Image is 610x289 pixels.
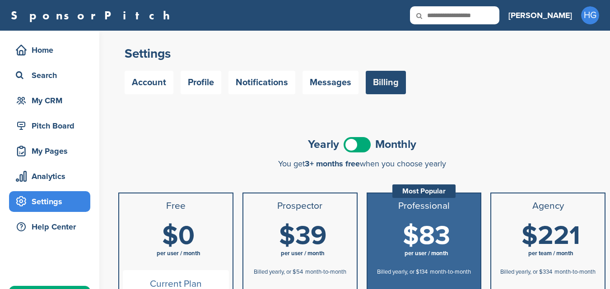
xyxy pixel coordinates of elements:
span: Monthly [375,139,416,150]
a: Settings [9,191,90,212]
span: per team / month [528,250,573,257]
a: Analytics [9,166,90,187]
h3: Professional [371,201,477,211]
span: HG [581,6,599,24]
div: Search [14,67,90,83]
span: Billed yearly, or $334 [500,268,552,275]
div: You get when you choose yearly [118,159,605,168]
a: Profile [181,71,221,94]
a: My CRM [9,90,90,111]
span: $0 [162,220,195,252]
h2: Settings [125,46,599,62]
span: Billed yearly, or $54 [254,268,303,275]
div: My Pages [14,143,90,159]
span: $39 [279,220,326,252]
a: Account [125,71,173,94]
div: Settings [14,193,90,210]
span: per user / month [281,250,325,257]
a: Home [9,40,90,60]
div: Home [14,42,90,58]
a: [PERSON_NAME] [508,5,572,25]
div: Help Center [14,219,90,235]
a: Pitch Board [9,115,90,136]
a: Messages [303,71,359,94]
span: Yearly [308,139,339,150]
a: Search [9,65,90,86]
span: per user / month [405,250,448,257]
a: My Pages [9,141,90,161]
div: My CRM [14,92,90,109]
a: Billing [366,71,406,94]
a: Help Center [9,216,90,237]
div: Analytics [14,168,90,184]
span: $221 [522,220,580,252]
span: month-to-month [305,268,346,275]
div: Pitch Board [14,118,90,134]
span: month-to-month [430,268,471,275]
h3: Agency [495,201,601,211]
span: Billed yearly, or $134 [377,268,428,275]
a: SponsorPitch [11,9,176,21]
span: month-to-month [554,268,596,275]
div: Most Popular [392,184,456,198]
span: per user / month [157,250,200,257]
span: 3+ months free [305,159,360,169]
span: $83 [403,220,450,252]
h3: Free [123,201,229,211]
h3: Prospector [247,201,353,211]
h3: [PERSON_NAME] [508,9,572,22]
a: Notifications [228,71,295,94]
